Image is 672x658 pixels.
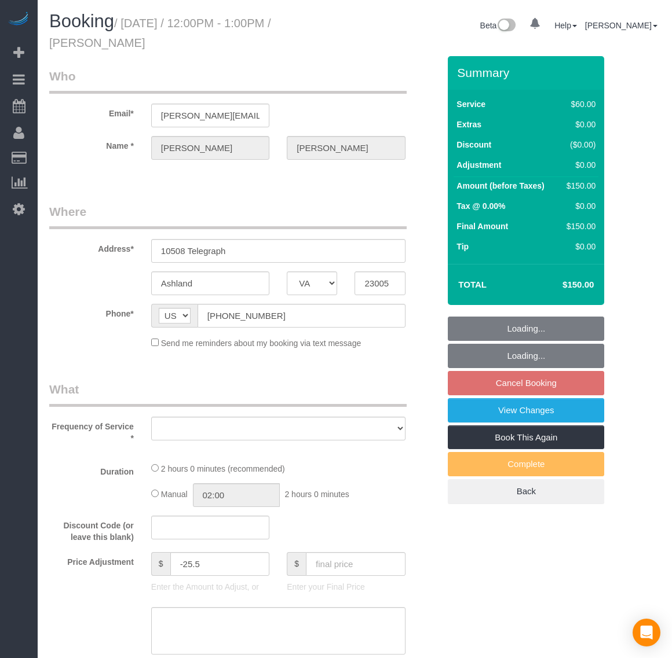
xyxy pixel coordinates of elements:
label: Tax @ 0.00% [456,200,505,212]
label: Extras [456,119,481,130]
img: New interface [496,19,516,34]
span: $ [151,552,170,576]
a: [PERSON_NAME] [585,21,658,30]
a: Back [448,479,604,503]
input: Email* [151,104,269,127]
a: View Changes [448,398,604,422]
label: Discount [456,139,491,150]
label: Tip [456,241,469,252]
label: Amount (before Taxes) [456,180,544,192]
div: $0.00 [562,159,596,171]
p: Enter your Final Price [287,581,405,593]
legend: Who [49,68,407,94]
div: $150.00 [562,220,596,232]
label: Frequency of Service * [41,417,143,444]
div: Open Intercom Messenger [633,619,660,646]
input: Phone* [198,304,406,328]
span: Manual [161,490,188,499]
input: Zip Code* [355,271,405,295]
legend: Where [49,203,407,229]
div: $60.00 [562,98,596,110]
label: Name * [41,136,143,152]
span: $ [287,552,306,576]
input: First Name* [151,136,269,160]
span: 2 hours 0 minutes (recommended) [161,464,285,473]
img: Automaid Logo [7,12,30,28]
label: Price Adjustment [41,552,143,568]
label: Service [456,98,485,110]
div: $0.00 [562,200,596,212]
div: $150.00 [562,180,596,192]
label: Final Amount [456,220,508,232]
div: ($0.00) [562,139,596,150]
span: Booking [49,11,114,31]
a: Book This Again [448,425,604,450]
div: $0.00 [562,119,596,130]
input: City* [151,271,269,295]
span: 2 hours 0 minutes [284,490,349,499]
div: $0.00 [562,241,596,252]
label: Email* [41,104,143,119]
label: Adjustment [456,159,501,171]
label: Address* [41,239,143,255]
h3: Summary [457,66,598,79]
input: final price [306,552,406,576]
span: Send me reminders about my booking via text message [161,339,361,348]
input: Last Name* [287,136,405,160]
h4: $150.00 [528,280,594,290]
p: Enter the Amount to Adjust, or [151,581,269,593]
a: Help [554,21,577,30]
strong: Total [458,280,487,289]
label: Phone* [41,304,143,319]
a: Beta [480,21,516,30]
label: Duration [41,462,143,477]
small: / [DATE] / 12:00PM - 1:00PM / [PERSON_NAME] [49,17,271,49]
legend: What [49,381,407,407]
label: Discount Code (or leave this blank) [41,516,143,543]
